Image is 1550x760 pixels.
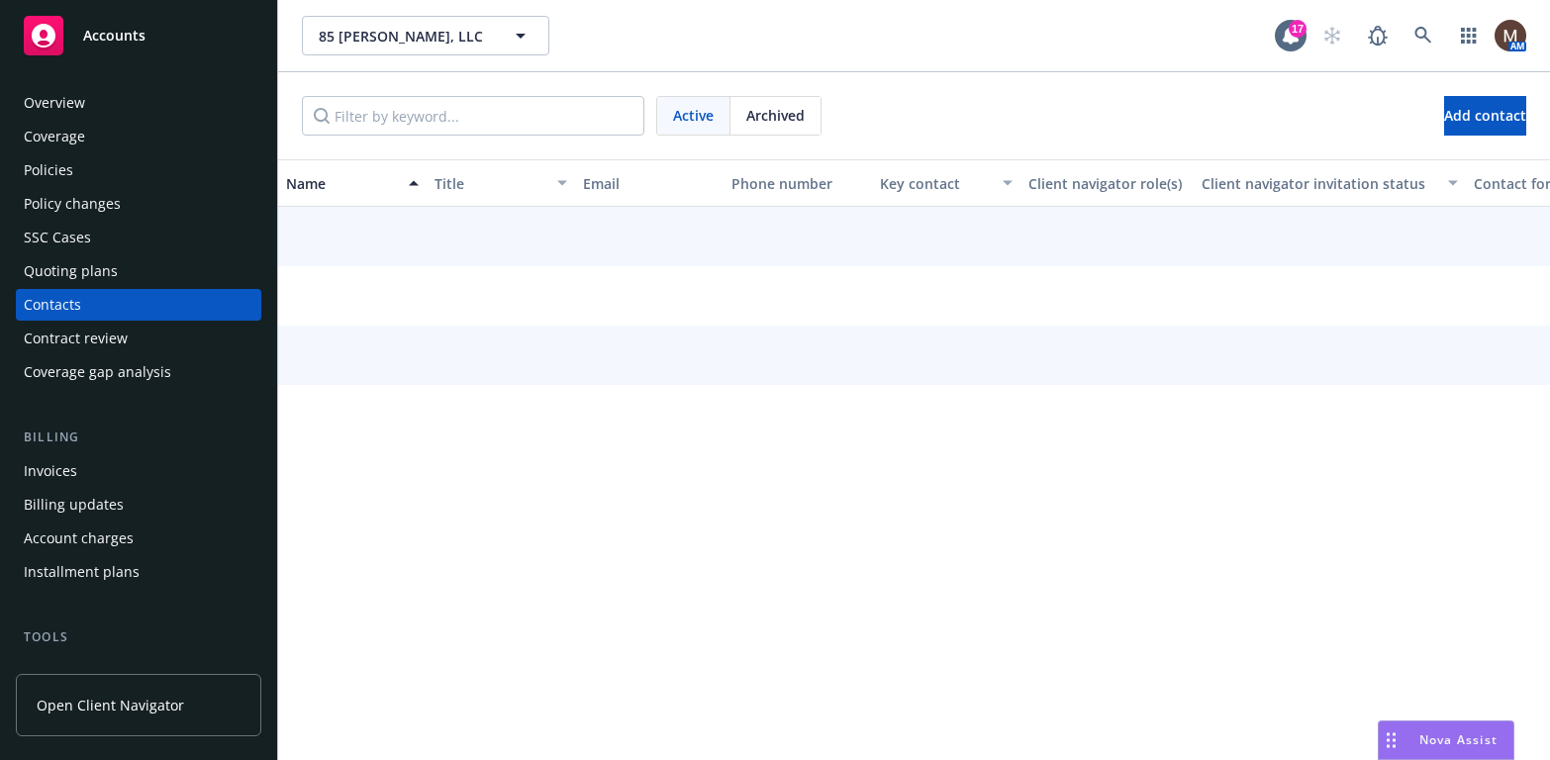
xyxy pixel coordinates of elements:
[1378,720,1514,760] button: Nova Assist
[24,356,171,388] div: Coverage gap analysis
[37,695,184,715] span: Open Client Navigator
[16,556,261,588] a: Installment plans
[16,255,261,287] a: Quoting plans
[24,489,124,521] div: Billing updates
[24,222,91,253] div: SSC Cases
[427,159,575,207] button: Title
[302,96,644,136] input: Filter by keyword...
[435,173,545,194] div: Title
[880,173,991,194] div: Key contact
[872,159,1020,207] button: Key contact
[24,289,81,321] div: Contacts
[24,255,118,287] div: Quoting plans
[24,154,73,186] div: Policies
[1358,16,1398,55] a: Report a Bug
[1289,20,1307,38] div: 17
[24,323,128,354] div: Contract review
[731,173,864,194] div: Phone number
[1379,721,1404,759] div: Drag to move
[1028,173,1186,194] div: Client navigator role(s)
[302,16,549,55] button: 85 [PERSON_NAME], LLC
[1312,16,1352,55] a: Start snowing
[16,188,261,220] a: Policy changes
[16,289,261,321] a: Contacts
[83,28,145,44] span: Accounts
[16,87,261,119] a: Overview
[746,105,805,126] span: Archived
[24,87,85,119] div: Overview
[278,159,427,207] button: Name
[1495,20,1526,51] img: photo
[724,159,872,207] button: Phone number
[575,159,724,207] button: Email
[16,427,261,447] div: Billing
[1449,16,1489,55] a: Switch app
[24,121,85,152] div: Coverage
[286,173,397,194] div: Name
[16,222,261,253] a: SSC Cases
[24,655,108,687] div: Manage files
[16,323,261,354] a: Contract review
[1194,159,1466,207] button: Client navigator invitation status
[24,522,134,554] div: Account charges
[16,627,261,647] div: Tools
[16,489,261,521] a: Billing updates
[1202,173,1436,194] div: Client navigator invitation status
[16,356,261,388] a: Coverage gap analysis
[1020,159,1194,207] button: Client navigator role(s)
[1444,106,1526,125] span: Add contact
[16,121,261,152] a: Coverage
[16,154,261,186] a: Policies
[1419,731,1498,748] span: Nova Assist
[583,173,716,194] div: Email
[673,105,714,126] span: Active
[16,522,261,554] a: Account charges
[1404,16,1443,55] a: Search
[1444,96,1526,136] button: Add contact
[16,455,261,487] a: Invoices
[24,455,77,487] div: Invoices
[24,556,140,588] div: Installment plans
[16,8,261,63] a: Accounts
[24,188,121,220] div: Policy changes
[16,655,261,687] a: Manage files
[319,26,490,47] span: 85 [PERSON_NAME], LLC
